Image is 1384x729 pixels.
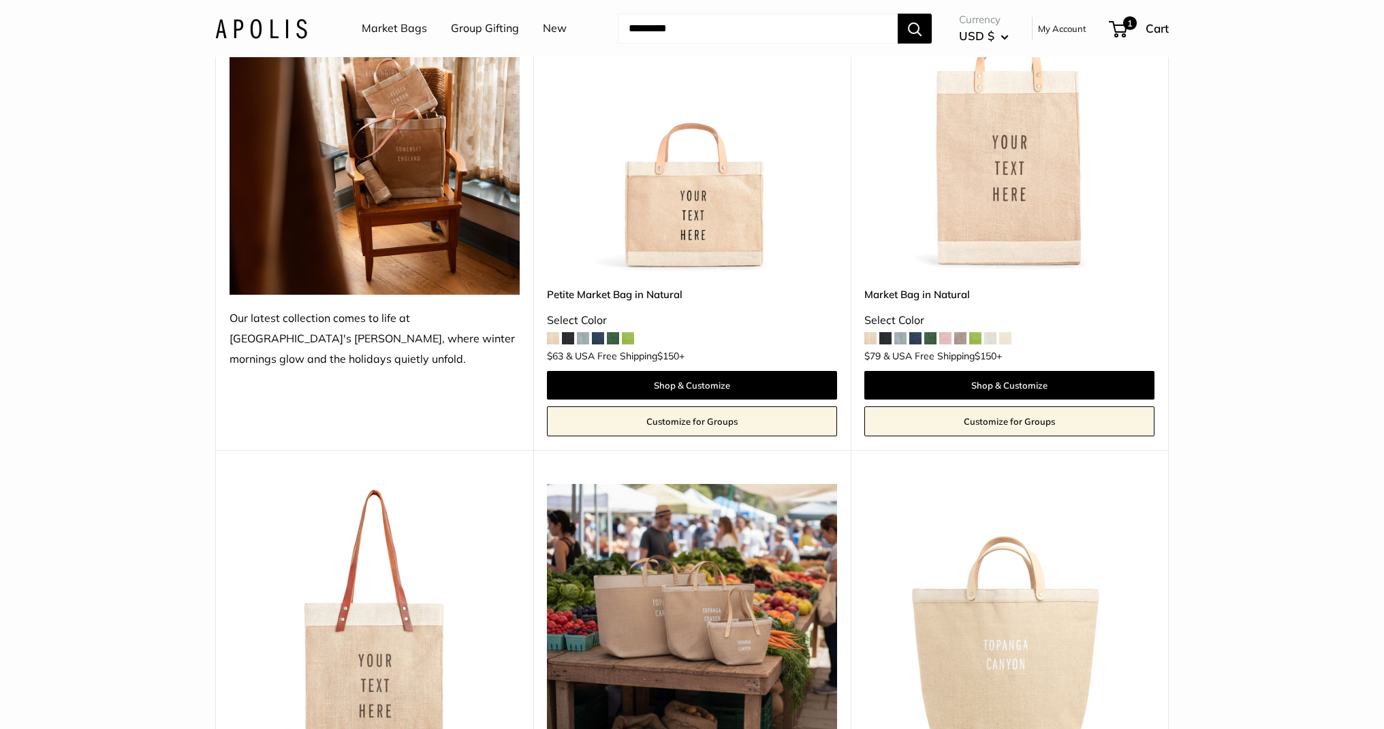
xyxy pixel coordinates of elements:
a: Customize for Groups [864,406,1154,436]
span: Currency [959,10,1009,29]
button: Search [898,14,932,44]
span: Cart [1146,21,1169,35]
span: 1 [1123,16,1137,30]
span: $150 [657,350,679,362]
span: $79 [864,350,881,362]
span: & USA Free Shipping + [566,351,685,361]
span: & USA Free Shipping + [883,351,1002,361]
a: Market Bag in Natural [864,287,1154,302]
a: Customize for Groups [547,406,837,436]
img: Apolis [215,18,307,38]
a: Shop & Customize [864,371,1154,400]
a: Market Bags [362,18,427,39]
a: Group Gifting [451,18,519,39]
div: Our latest collection comes to life at [GEOGRAPHIC_DATA]'s [PERSON_NAME], where winter mornings g... [230,308,520,370]
button: USD $ [959,25,1009,47]
input: Search... [618,14,898,44]
a: My Account [1038,20,1086,37]
div: Select Color [864,310,1154,331]
div: Select Color [547,310,837,331]
span: $63 [547,350,563,362]
span: USD $ [959,29,994,43]
a: Petite Market Bag in Natural [547,287,837,302]
a: New [543,18,567,39]
a: 1 Cart [1110,18,1169,39]
span: $150 [975,350,996,362]
a: Shop & Customize [547,371,837,400]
